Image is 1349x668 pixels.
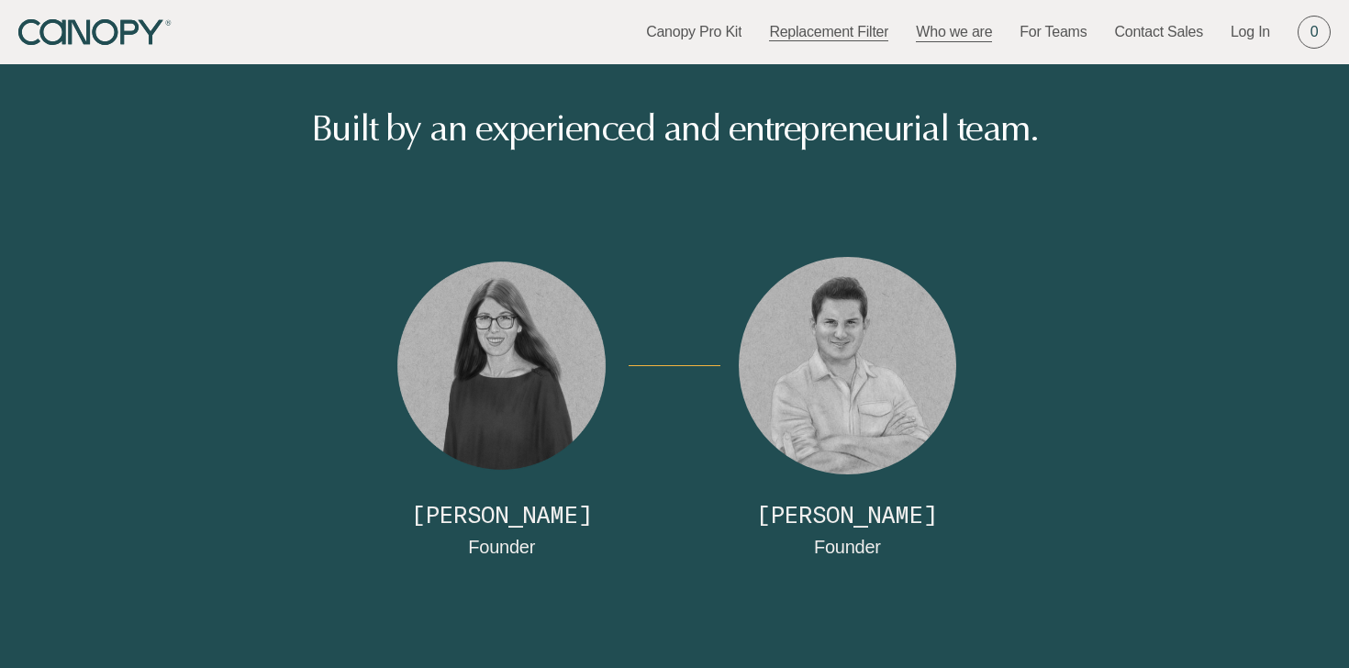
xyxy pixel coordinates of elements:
[1310,22,1319,42] span: 0
[646,22,741,42] a: Canopy Pro Kit
[156,110,1193,147] h2: Built by an experienced and entrepreneurial team.
[1020,22,1087,42] a: For Teams
[1231,22,1270,42] a: Log In
[1298,16,1331,49] a: 0
[916,22,992,42] a: Who we are
[769,22,888,42] a: Replacement Filter
[1114,22,1203,42] a: Contact Sales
